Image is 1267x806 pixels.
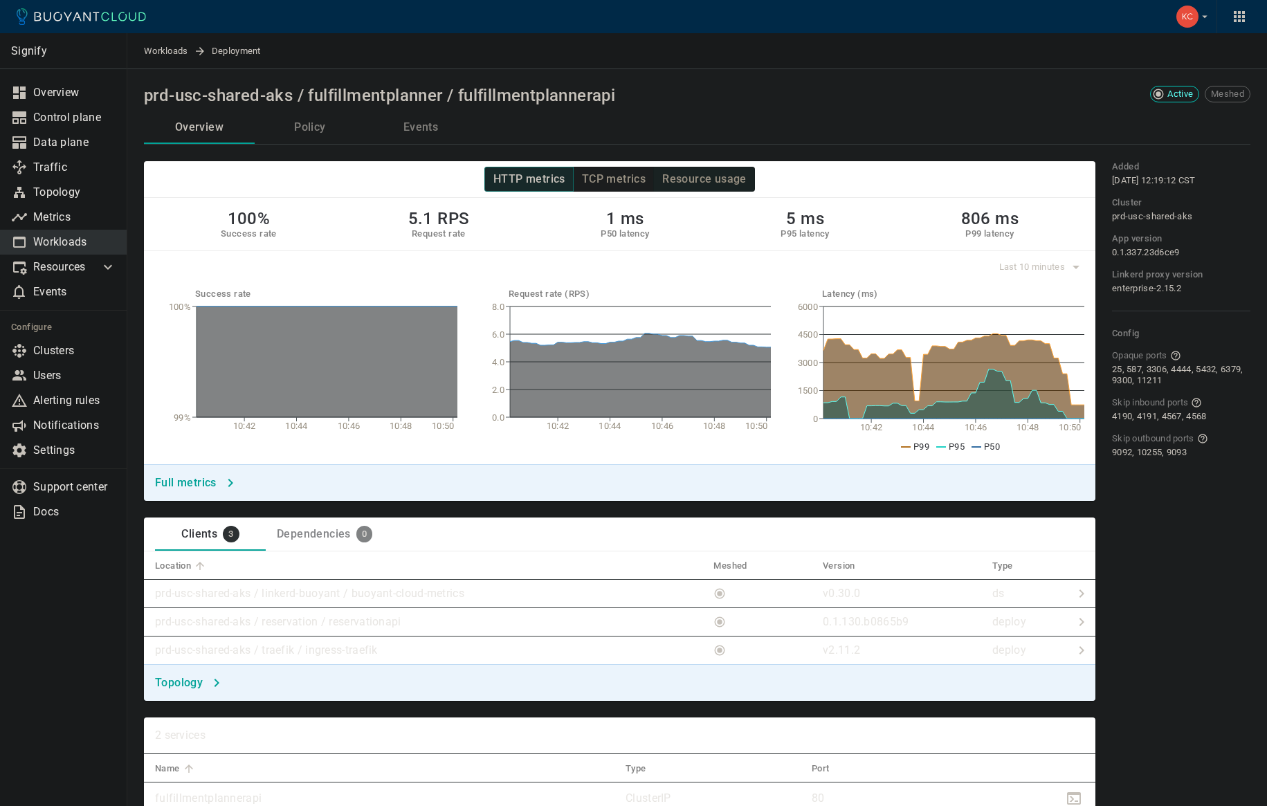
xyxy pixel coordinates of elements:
p: deploy [992,643,1068,657]
span: 0 [356,529,372,540]
a: Clients3 [155,518,266,551]
p: v0.30.0 [823,587,860,600]
h2: 1 ms [601,209,649,228]
p: Traffic [33,161,116,174]
h2: 5 ms [781,209,829,228]
span: Name [155,762,198,775]
h5: Name [155,763,180,774]
p: Clusters [33,344,116,358]
p: prd-usc-shared-aks / linkerd-buoyant / buoyant-cloud-metrics [155,587,464,601]
tspan: 8.0 [492,302,504,312]
h5: Linkerd proxy version [1112,269,1203,280]
p: Metrics [33,210,116,224]
span: Type [992,560,1031,572]
p: prd-usc-shared-aks / reservation / reservationapi [155,615,401,629]
h2: 806 ms [961,209,1019,228]
p: ds [992,587,1068,601]
tspan: 10:46 [965,422,987,432]
p: Settings [33,443,116,457]
h4: Resource usage [662,172,747,186]
img: Kevin Coulthurst [1176,6,1198,28]
p: Control plane [33,111,116,125]
h5: Meshed [713,560,747,571]
p: Docs [33,505,116,519]
tspan: 10:44 [912,422,935,432]
button: Topology [149,670,228,695]
h4: TCP metrics [582,172,646,186]
p: Notifications [33,419,116,432]
p: v2.11.2 [823,643,860,657]
p: Alerting rules [33,394,116,407]
h5: P95 latency [781,228,829,239]
tspan: 99% [174,412,191,423]
tspan: 10:50 [1059,422,1082,432]
h4: HTTP metrics [493,172,565,186]
h2: 100% [221,209,277,228]
h5: Cluster [1112,197,1142,208]
span: Active [1162,89,1198,100]
h4: Topology [155,676,203,690]
span: P99 [913,441,929,452]
p: Users [33,369,116,383]
button: Policy [255,111,365,144]
tspan: 0 [813,414,818,424]
p: ClusterIP [626,791,801,805]
p: prd-usc-shared-aks / traefik / ingress-traefik [155,643,378,657]
svg: Ports that skip Linkerd protocol detection [1170,350,1181,361]
button: Full metrics [149,470,241,495]
span: 3 [223,529,239,540]
tspan: 10:42 [860,422,883,432]
tspan: 2.0 [492,385,504,395]
div: Dependencies [271,522,351,541]
tspan: 10:48 [1017,422,1039,432]
span: 25, 587, 3306, 4444, 5432, 6379, 9300, 11211 [1112,364,1248,386]
tspan: 0.0 [492,412,504,423]
h5: Config [1112,328,1250,339]
h5: Request rate (RPS) [509,288,771,300]
span: P50 [984,441,1000,452]
h5: Configure [11,322,116,333]
span: 0.1.337.23d6ce9 [1112,247,1180,258]
span: Fri, 06 Dec 2024 18:19:12 UTC [1112,175,1196,186]
p: Signify [11,44,116,58]
span: Version [823,560,873,572]
tspan: 10:42 [547,421,569,431]
span: P95 [949,441,965,452]
span: Opaque ports [1112,350,1167,361]
h5: Type [992,560,1013,571]
h2: prd-usc-shared-aks / fulfillmentplanner / fulfillmentplannerapi [144,86,615,105]
p: Events [33,285,116,299]
a: Dependencies0 [266,518,383,551]
p: 0.1.130.b0865b9 [823,615,909,628]
p: Resources [33,260,89,274]
span: Type [626,762,664,775]
button: Overview [144,111,255,144]
tspan: 10:44 [285,421,308,431]
p: 2 services [155,729,206,742]
tspan: 3000 [798,358,818,368]
tspan: 10:44 [599,421,621,431]
span: Meshed [713,560,765,572]
span: kubectl -n fulfillmentplanner describe service fulfillmentplannerapi [1064,792,1084,803]
tspan: 100% [169,302,191,312]
button: TCP metrics [573,167,654,192]
tspan: 10:42 [233,421,256,431]
p: deploy [992,615,1068,629]
svg: Ports that bypass the Linkerd proxy for incoming connections [1191,397,1202,408]
p: Overview [33,86,116,100]
span: 9092, 10255, 9093 [1112,447,1187,458]
h5: Request rate [408,228,470,239]
h5: Latency (ms) [822,288,1084,300]
span: Location [155,560,209,572]
span: enterprise-2.15.2 [1112,283,1181,294]
h4: Full metrics [155,476,217,490]
h5: Success rate [195,288,457,300]
h5: App version [1112,233,1162,244]
p: Support center [33,480,116,494]
span: Skip outbound ports [1112,433,1194,444]
button: Resource usage [653,167,755,192]
h5: Version [823,560,855,571]
h5: Port [812,763,830,774]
